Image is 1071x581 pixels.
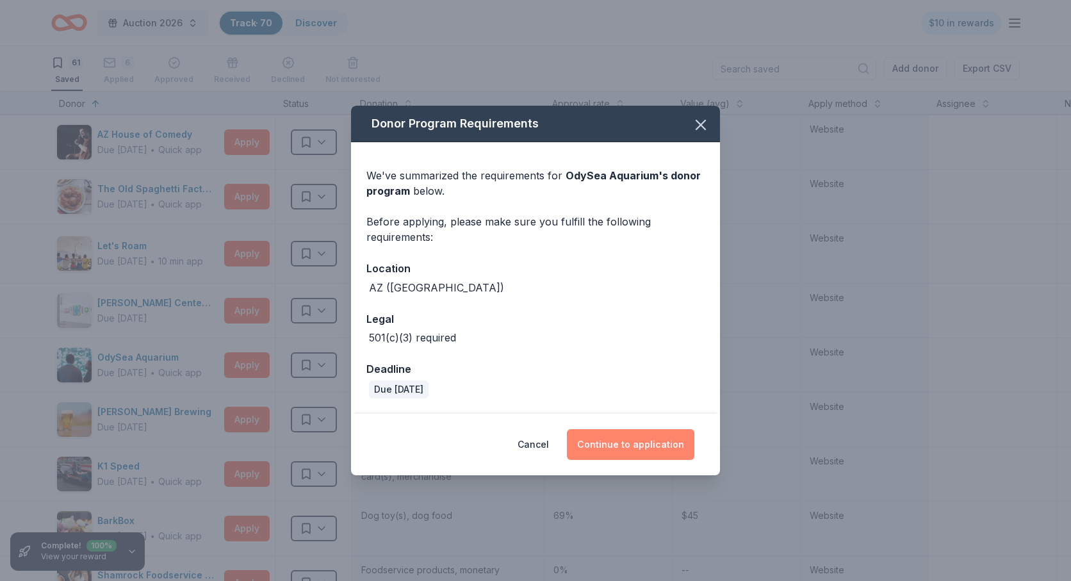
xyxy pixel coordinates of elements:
div: Legal [366,311,705,327]
div: AZ ([GEOGRAPHIC_DATA]) [369,280,504,295]
div: 501(c)(3) required [369,330,456,345]
div: We've summarized the requirements for below. [366,168,705,199]
div: Location [366,260,705,277]
button: Continue to application [567,429,694,460]
div: Donor Program Requirements [351,106,720,142]
div: Deadline [366,361,705,377]
div: Before applying, please make sure you fulfill the following requirements: [366,214,705,245]
div: Due [DATE] [369,381,429,398]
button: Cancel [518,429,549,460]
